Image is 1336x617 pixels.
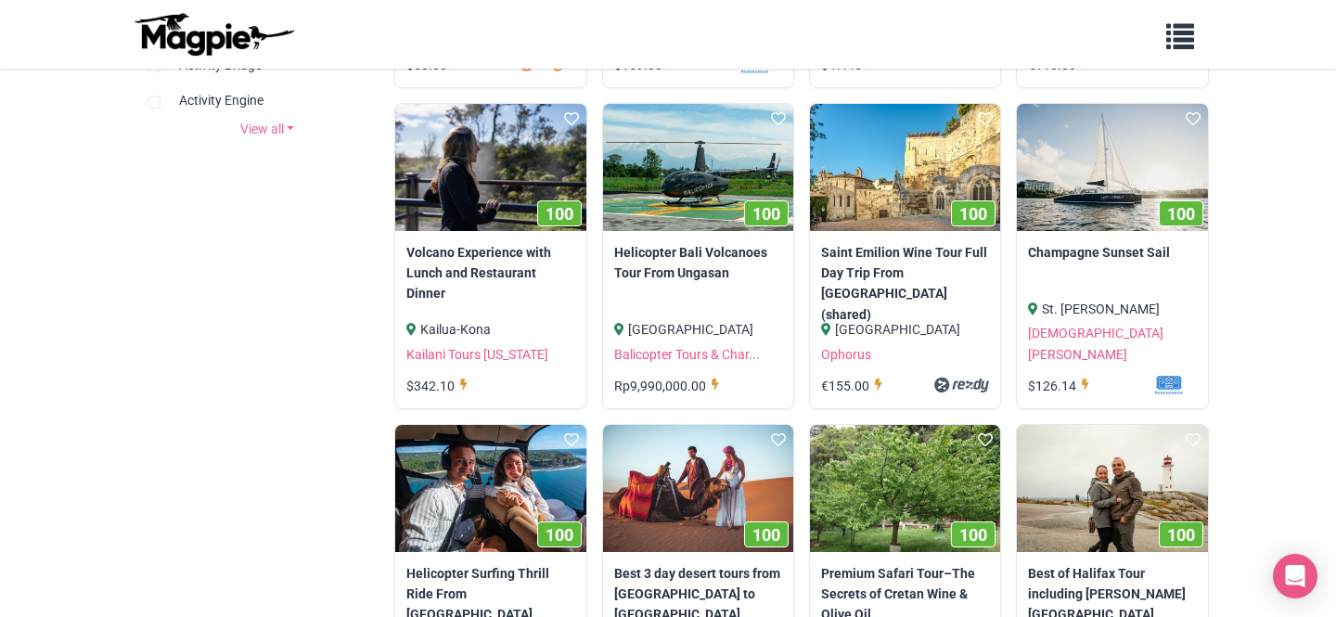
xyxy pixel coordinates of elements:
div: Rp9,990,000.00 [614,376,725,396]
div: St. [PERSON_NAME] [1028,299,1196,319]
img: Helicopter Surfing Thrill Ride From Kuta Bali image [395,425,585,552]
div: [GEOGRAPHIC_DATA] [614,319,782,340]
a: Volcano Experience with Lunch and Restaurant Dinner [406,242,574,304]
span: 100 [1167,525,1195,545]
a: Champagne Sunset Sail [1028,242,1196,263]
img: Helicopter Bali Volcanoes Tour From Ungasan image [603,104,793,231]
img: Champagne Sunset Sail image [1017,104,1207,231]
img: Premium Safari Tour–The Secrets of Cretan Wine & Olive Oil image [810,425,1000,552]
a: Ophorus [821,347,871,362]
a: 100 [1017,104,1207,231]
span: 100 [752,525,780,545]
div: $126.14 [1028,376,1095,396]
div: €155.00 [821,376,888,396]
a: 100 [395,104,585,231]
span: 100 [959,525,987,545]
div: Activity Engine [148,75,387,110]
div: [GEOGRAPHIC_DATA] [821,319,989,340]
img: Saint Emilion Wine Tour Full Day Trip From Bordeaux (shared) image [810,104,1000,231]
a: View all [134,119,401,139]
img: logo-ab69f6fb50320c5b225c76a69d11143b.png [130,12,297,57]
a: 100 [395,425,585,552]
span: 100 [752,204,780,224]
span: 100 [546,525,573,545]
a: 100 [1017,425,1207,552]
a: Kailani Tours [US_STATE] [406,347,548,362]
a: 100 [810,425,1000,552]
span: 100 [1167,204,1195,224]
a: 100 [603,104,793,231]
img: nqlimdq2sxj4qjvnmsjn.svg [888,376,989,394]
a: 100 [603,425,793,552]
a: 100 [810,104,1000,231]
span: 100 [959,204,987,224]
a: Balicopter Tours & Char... [614,347,760,362]
img: Best of Halifax Tour including Peggy's Cove image [1017,425,1207,552]
div: $342.10 [406,376,473,396]
a: [DEMOGRAPHIC_DATA] [PERSON_NAME] [1028,326,1163,361]
span: 100 [546,204,573,224]
img: Best 3 day desert tours from Marrakech to Fes image [603,425,793,552]
div: Kailua-Kona [406,319,574,340]
img: mf1jrhtrrkrdcsvakxwt.svg [1095,376,1196,394]
a: Helicopter Bali Volcanoes Tour From Ungasan [614,242,782,284]
img: Volcano Experience with Lunch and Restaurant Dinner image [395,104,585,231]
div: Open Intercom Messenger [1273,554,1317,598]
a: Saint Emilion Wine Tour Full Day Trip From [GEOGRAPHIC_DATA] (shared) [821,242,989,326]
